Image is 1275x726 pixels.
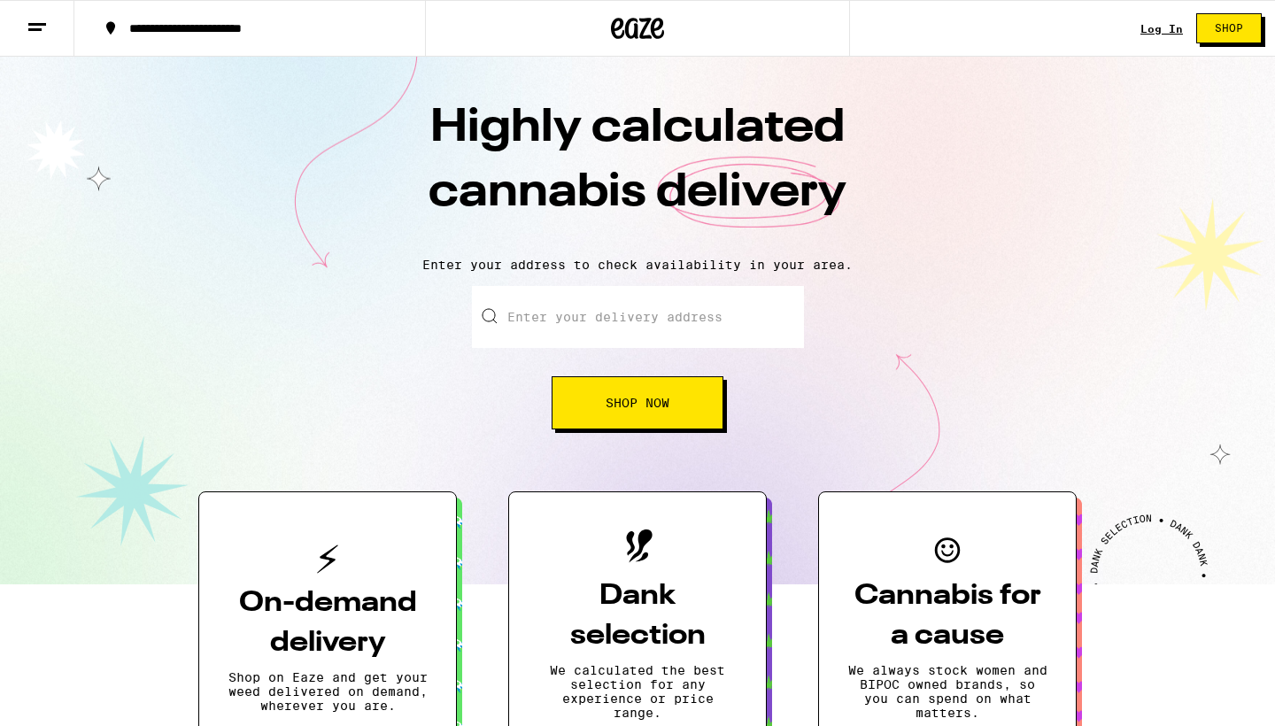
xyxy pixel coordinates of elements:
[847,576,1047,656] h3: Cannabis for a cause
[537,576,738,656] h3: Dank selection
[606,397,669,409] span: Shop Now
[18,258,1257,272] p: Enter your address to check availability in your area.
[328,97,947,243] h1: Highly calculated cannabis delivery
[1140,23,1183,35] a: Log In
[847,663,1047,720] p: We always stock women and BIPOC owned brands, so you can spend on what matters.
[1215,23,1243,34] span: Shop
[228,670,428,713] p: Shop on Eaze and get your weed delivered on demand, wherever you are.
[1196,13,1262,43] button: Shop
[228,583,428,663] h3: On-demand delivery
[537,663,738,720] p: We calculated the best selection for any experience or price range.
[552,376,723,429] button: Shop Now
[1183,13,1275,43] a: Shop
[472,286,804,348] input: Enter your delivery address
